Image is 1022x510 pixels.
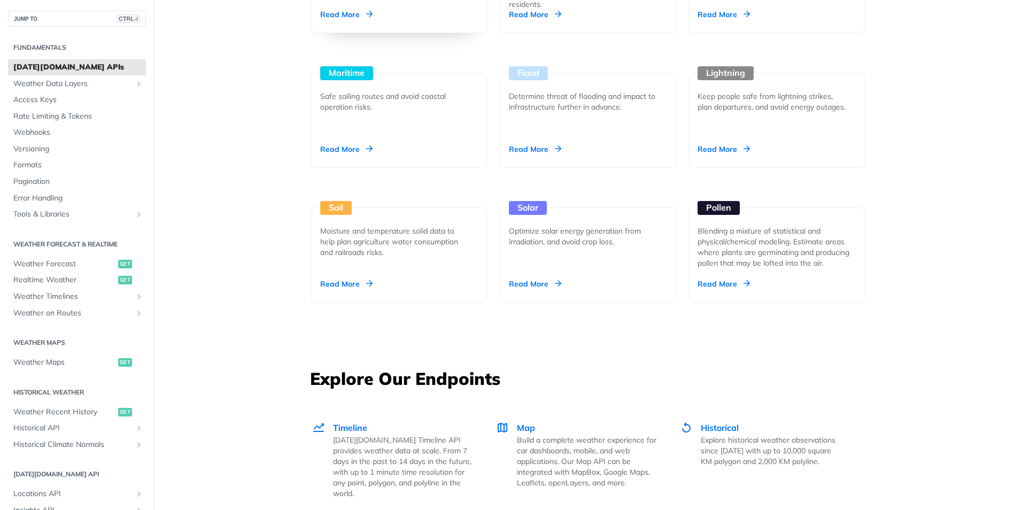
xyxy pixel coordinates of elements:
a: Weather Forecastget [8,256,146,272]
span: Weather on Routes [13,308,132,319]
span: get [118,276,132,284]
span: Webhooks [13,127,143,138]
h2: Weather Maps [8,338,146,347]
span: Timeline [333,422,367,433]
span: Weather Recent History [13,407,115,418]
div: Read More [320,144,373,154]
div: Soil [320,201,352,215]
span: get [118,358,132,367]
span: Historical Climate Normals [13,439,132,450]
button: Show subpages for Weather Timelines [135,292,143,301]
div: Pollen [698,201,740,215]
span: get [118,408,132,416]
span: Pagination [13,176,143,187]
span: CTRL-/ [117,14,140,23]
span: Tools & Libraries [13,209,132,220]
button: Show subpages for Weather on Routes [135,309,143,318]
span: Historical [701,422,739,433]
div: Flood [509,66,548,80]
button: JUMP TOCTRL-/ [8,11,146,27]
button: Show subpages for Locations API [135,490,143,498]
a: Historical APIShow subpages for Historical API [8,420,146,436]
span: Weather Data Layers [13,79,132,89]
a: Maritime Safe sailing routes and avoid coastal operation risks. Read More [307,33,492,168]
a: Pollen Blending a mixture of statistical and physical/chemical modeling. Estimate areas where pla... [684,168,869,303]
a: Flood Determine threat of flooding and impact to infrastructure further in advance. Read More [495,33,680,168]
div: Read More [698,279,750,289]
div: Keep people safe from lightning strikes, plan departures, and avoid energy outages. [698,91,847,112]
button: Show subpages for Historical Climate Normals [135,441,143,449]
div: Read More [509,9,561,20]
div: Read More [320,9,373,20]
span: Error Handling [13,193,143,204]
p: Build a complete weather experience for car dashboards, mobile, and web applications. Our Map API... [517,435,656,488]
a: Soil Moisture and temperature solid data to help plan agriculture water consumption and railroads... [307,168,492,303]
div: Read More [320,279,373,289]
a: Realtime Weatherget [8,272,146,288]
span: Formats [13,160,143,171]
span: Historical API [13,423,132,434]
button: Show subpages for Tools & Libraries [135,210,143,219]
a: Webhooks [8,125,146,141]
a: Tools & LibrariesShow subpages for Tools & Libraries [8,206,146,222]
img: Map [496,421,509,434]
span: Map [517,422,535,433]
img: Historical [680,421,693,434]
a: Historical Climate NormalsShow subpages for Historical Climate Normals [8,437,146,453]
h2: Fundamentals [8,43,146,52]
span: Locations API [13,489,132,499]
div: Optimize solar energy generation from irradiation, and avoid crop loss. [509,226,659,247]
div: Read More [698,9,750,20]
div: Maritime [320,66,373,80]
img: Timeline [312,421,325,434]
a: Formats [8,157,146,173]
div: Read More [698,144,750,154]
a: [DATE][DOMAIN_NAME] APIs [8,59,146,75]
div: Determine threat of flooding and impact to infrastructure further in advance. [509,91,659,112]
h3: Explore Our Endpoints [310,367,866,390]
span: get [118,260,132,268]
a: Pagination [8,174,146,190]
a: Weather on RoutesShow subpages for Weather on Routes [8,305,146,321]
h2: Historical Weather [8,388,146,397]
div: Safe sailing routes and avoid coastal operation risks. [320,91,470,112]
p: Explore historical weather observations since [DATE] with up to 10,000 square KM polygon and 2,00... [701,435,840,467]
span: Rate Limiting & Tokens [13,111,143,122]
a: Error Handling [8,190,146,206]
p: [DATE][DOMAIN_NAME] Timeline API provides weather data at scale. From 7 days in the past to 14 da... [333,435,473,499]
div: Lightning [698,66,754,80]
div: Read More [509,279,561,289]
span: Weather Maps [13,357,115,368]
a: Access Keys [8,92,146,108]
a: Weather TimelinesShow subpages for Weather Timelines [8,289,146,305]
a: Lightning Keep people safe from lightning strikes, plan departures, and avoid energy outages. Rea... [684,33,869,168]
span: Realtime Weather [13,275,115,285]
a: Locations APIShow subpages for Locations API [8,486,146,502]
div: Read More [509,144,561,154]
a: Weather Data LayersShow subpages for Weather Data Layers [8,76,146,92]
span: Weather Forecast [13,259,115,269]
span: [DATE][DOMAIN_NAME] APIs [13,62,143,73]
div: Moisture and temperature solid data to help plan agriculture water consumption and railroads risks. [320,226,470,258]
button: Show subpages for Weather Data Layers [135,80,143,88]
a: Solar Optimize solar energy generation from irradiation, and avoid crop loss. Read More [495,168,680,303]
a: Weather Mapsget [8,354,146,370]
button: Show subpages for Historical API [135,424,143,432]
div: Blending a mixture of statistical and physical/chemical modeling. Estimate areas where plants are... [698,226,856,268]
a: Rate Limiting & Tokens [8,109,146,125]
h2: Weather Forecast & realtime [8,239,146,249]
a: Weather Recent Historyget [8,404,146,420]
a: Versioning [8,141,146,157]
span: Access Keys [13,95,143,105]
h2: [DATE][DOMAIN_NAME] API [8,469,146,479]
span: Weather Timelines [13,291,132,302]
span: Versioning [13,144,143,154]
div: Solar [509,201,547,215]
